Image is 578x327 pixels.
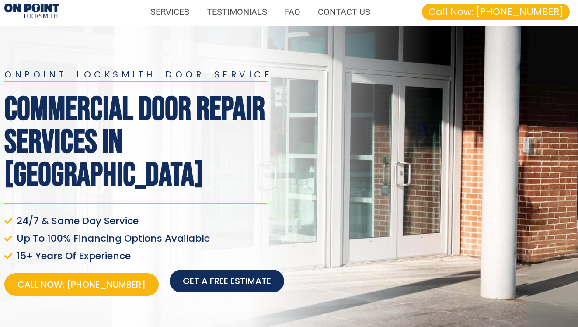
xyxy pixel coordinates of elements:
[198,2,276,22] a: TESTIMONIALS
[4,93,313,192] h1: Commercial Door Repair Services In [GEOGRAPHIC_DATA]
[183,275,271,287] span: Get a free estimate
[14,215,139,227] span: 24/7 & Same Day Service
[4,70,313,79] h2: onpoint locksmith door service
[309,2,379,22] a: CONTACT US
[428,7,563,17] span: Call Now: [PHONE_NUMBER]
[68,2,379,22] nav: Menu
[17,278,146,291] span: Call Now: [PHONE_NUMBER]
[4,273,159,296] a: Call Now: [PHONE_NUMBER]
[4,4,59,21] img: Commercial Door Repair 1
[170,270,284,292] a: Get a free estimate
[276,2,309,22] a: FAQ
[422,4,570,20] a: Call Now: [PHONE_NUMBER]
[142,2,198,22] a: SERVICES
[14,232,210,245] span: Up To 100% Financing Options Available
[14,250,131,262] span: 15+ Years Of Experience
